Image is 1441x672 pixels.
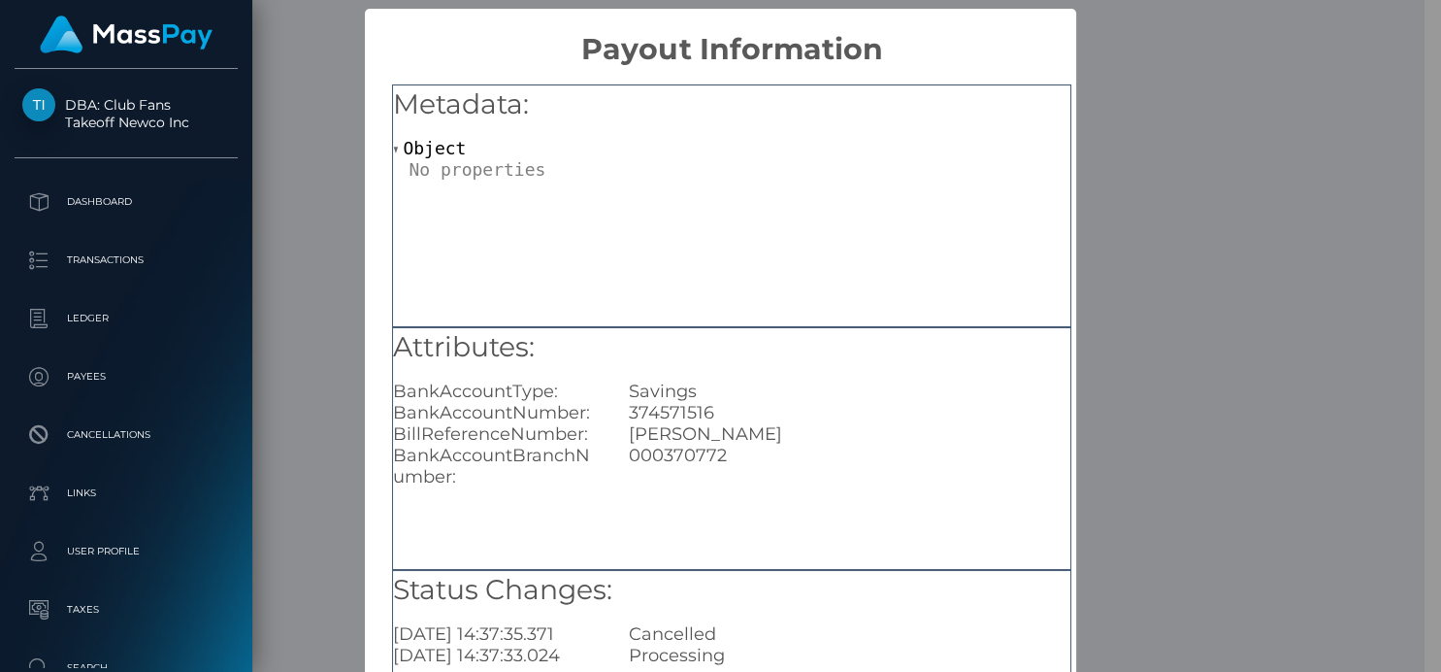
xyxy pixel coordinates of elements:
span: DBA: Club Fans Takeoff Newco Inc [15,96,238,131]
div: [DATE] 14:37:33.024 [378,645,614,666]
p: Transactions [22,246,230,275]
div: 000370772 [614,445,1085,487]
div: [DATE] 14:37:35.371 [378,623,614,645]
div: Savings [614,381,1085,402]
div: 374571516 [614,402,1085,423]
p: Taxes [22,595,230,624]
p: User Profile [22,537,230,566]
h5: Metadata: [393,85,1070,124]
img: Takeoff Newco Inc [22,88,55,121]
p: Dashboard [22,187,230,217]
div: BankAccountType: [378,381,614,402]
p: Links [22,479,230,508]
p: Ledger [22,304,230,333]
span: Object [403,138,466,158]
h5: Attributes: [393,328,1070,367]
div: [PERSON_NAME] [614,423,1085,445]
h5: Status Changes: [393,571,1070,610]
h2: Payout Information [365,9,1100,67]
div: BillReferenceNumber: [378,423,614,445]
div: BankAccountNumber: [378,402,614,423]
div: BankAccountBranchNumber: [378,445,614,487]
div: Cancelled [614,623,1085,645]
img: MassPay Logo [40,16,213,53]
p: Payees [22,362,230,391]
p: Cancellations [22,420,230,450]
div: Processing [614,645,1085,666]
